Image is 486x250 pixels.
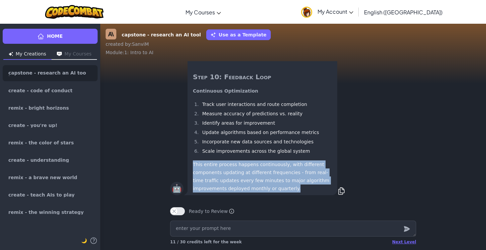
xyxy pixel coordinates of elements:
[182,3,224,21] a: My Courses
[170,240,242,244] span: 11 / 30 credits left for the week
[193,160,332,193] p: This entire process happens continuously, with different components updating at different frequen...
[3,169,98,185] a: remix - a brave new world
[298,1,357,22] a: My Account
[8,123,57,128] span: create - you're up!
[8,193,75,197] span: create - teach AIs to play
[8,140,74,145] span: remix - the color of stars
[193,88,258,94] strong: Continuous Optimization
[8,175,77,180] span: remix - a brave new world
[186,9,215,16] span: My Courses
[3,204,98,220] a: remix - the winning strategy
[200,138,332,146] li: Incorporate new data sources and technologies
[200,147,332,155] li: Scale improvements across the global system
[3,152,98,168] a: create - understanding
[301,7,312,18] img: avatar
[106,49,481,56] div: Module : 1: Intro to AI
[206,29,271,40] button: Use as a Template
[200,128,332,136] li: Update algorithms based on performance metrics
[189,208,234,215] span: Ready to Review
[57,52,62,56] img: Icon
[9,52,13,56] img: Icon
[3,49,51,60] button: My Creations
[364,9,443,16] span: English ([GEOGRAPHIC_DATA])
[51,49,97,60] button: My Courses
[3,65,98,81] a: capstone - research an AI tool
[200,110,332,118] li: Measure accuracy of predictions vs. reality
[318,8,353,15] span: My Account
[170,182,184,195] div: 🤖
[3,135,98,151] a: remix - the color of stars
[122,31,201,38] strong: capstone - research an AI tool
[47,33,63,40] span: Home
[106,41,149,47] span: created by : SanviM
[193,72,332,82] h2: Step 10: Feedback Loop
[200,119,332,127] li: Identify areas for improvement
[8,210,84,215] span: remix - the winning strategy
[8,88,73,93] span: create - code of conduct
[3,117,98,133] a: create - you're up!
[3,83,98,99] a: create - code of conduct
[200,100,332,108] li: Track user interactions and route completion
[8,106,69,110] span: remix - bright horizons
[3,187,98,203] a: create - teach AIs to play
[81,238,87,243] span: 🌙
[3,29,98,44] a: Home
[45,5,104,19] img: CodeCombat logo
[8,71,87,76] span: capstone - research an AI tool
[106,29,116,39] img: Claude
[3,100,98,116] a: remix - bright horizons
[81,237,87,245] button: 🌙
[392,239,416,245] div: Next Level
[8,158,69,162] span: create - understanding
[361,3,446,21] a: English ([GEOGRAPHIC_DATA])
